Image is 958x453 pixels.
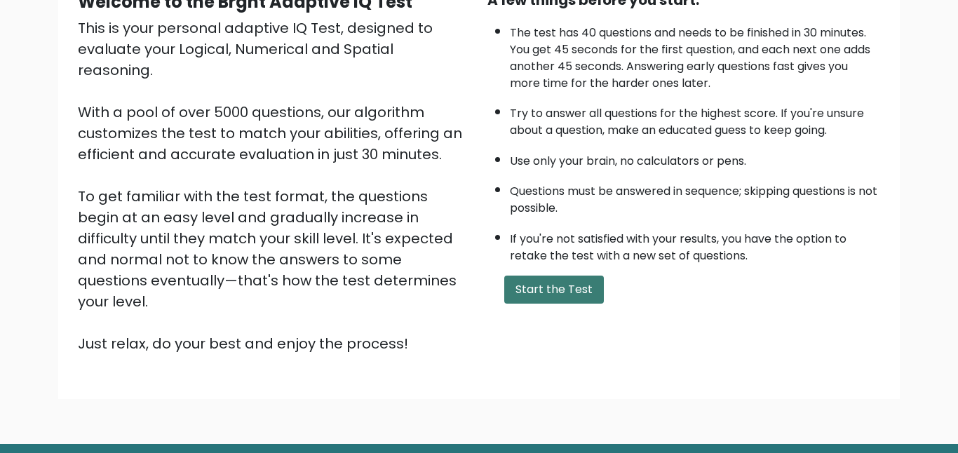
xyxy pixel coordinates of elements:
div: This is your personal adaptive IQ Test, designed to evaluate your Logical, Numerical and Spatial ... [78,18,471,354]
li: Questions must be answered in sequence; skipping questions is not possible. [510,176,880,217]
li: If you're not satisfied with your results, you have the option to retake the test with a new set ... [510,224,880,264]
li: The test has 40 questions and needs to be finished in 30 minutes. You get 45 seconds for the firs... [510,18,880,92]
li: Try to answer all questions for the highest score. If you're unsure about a question, make an edu... [510,98,880,139]
button: Start the Test [504,276,604,304]
li: Use only your brain, no calculators or pens. [510,146,880,170]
